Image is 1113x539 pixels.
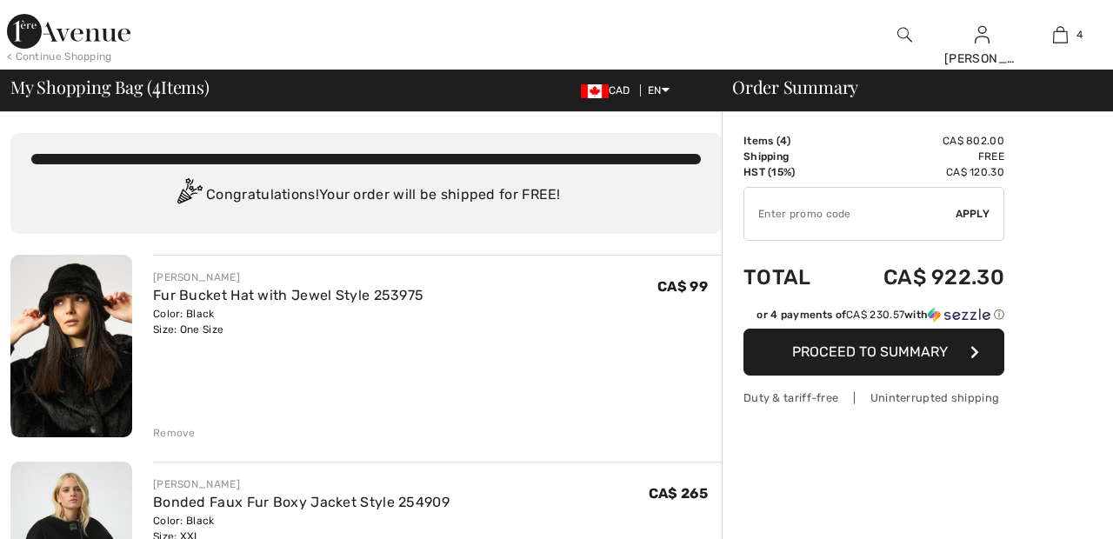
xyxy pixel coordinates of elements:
[792,343,948,360] span: Proceed to Summary
[153,425,196,441] div: Remove
[648,84,670,96] span: EN
[743,164,836,180] td: HST (15%)
[956,206,990,222] span: Apply
[836,248,1004,307] td: CA$ 922.30
[743,389,1004,406] div: Duty & tariff-free | Uninterrupted shipping
[1053,24,1068,45] img: My Bag
[7,14,130,49] img: 1ère Avenue
[836,133,1004,149] td: CA$ 802.00
[743,329,1004,376] button: Proceed to Summary
[10,78,210,96] span: My Shopping Bag ( Items)
[153,269,423,285] div: [PERSON_NAME]
[711,78,1103,96] div: Order Summary
[897,24,912,45] img: search the website
[1022,24,1098,45] a: 4
[846,309,904,321] span: CA$ 230.57
[10,255,132,437] img: Fur Bucket Hat with Jewel Style 253975
[171,178,206,213] img: Congratulation2.svg
[153,476,450,492] div: [PERSON_NAME]
[1076,27,1083,43] span: 4
[743,248,836,307] td: Total
[928,307,990,323] img: Sezzle
[975,26,990,43] a: Sign In
[836,149,1004,164] td: Free
[581,84,637,96] span: CAD
[581,84,609,98] img: Canadian Dollar
[31,178,701,213] div: Congratulations! Your order will be shipped for FREE!
[153,494,450,510] a: Bonded Faux Fur Boxy Jacket Style 254909
[153,287,423,303] a: Fur Bucket Hat with Jewel Style 253975
[743,307,1004,329] div: or 4 payments ofCA$ 230.57withSezzle Click to learn more about Sezzle
[657,278,708,295] span: CA$ 99
[649,485,708,502] span: CA$ 265
[7,49,112,64] div: < Continue Shopping
[944,50,1021,68] div: [PERSON_NAME]
[153,306,423,337] div: Color: Black Size: One Size
[743,133,836,149] td: Items ( )
[780,135,787,147] span: 4
[836,164,1004,180] td: CA$ 120.30
[743,149,836,164] td: Shipping
[756,307,1004,323] div: or 4 payments of with
[152,74,161,96] span: 4
[975,24,990,45] img: My Info
[744,188,956,240] input: Promo code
